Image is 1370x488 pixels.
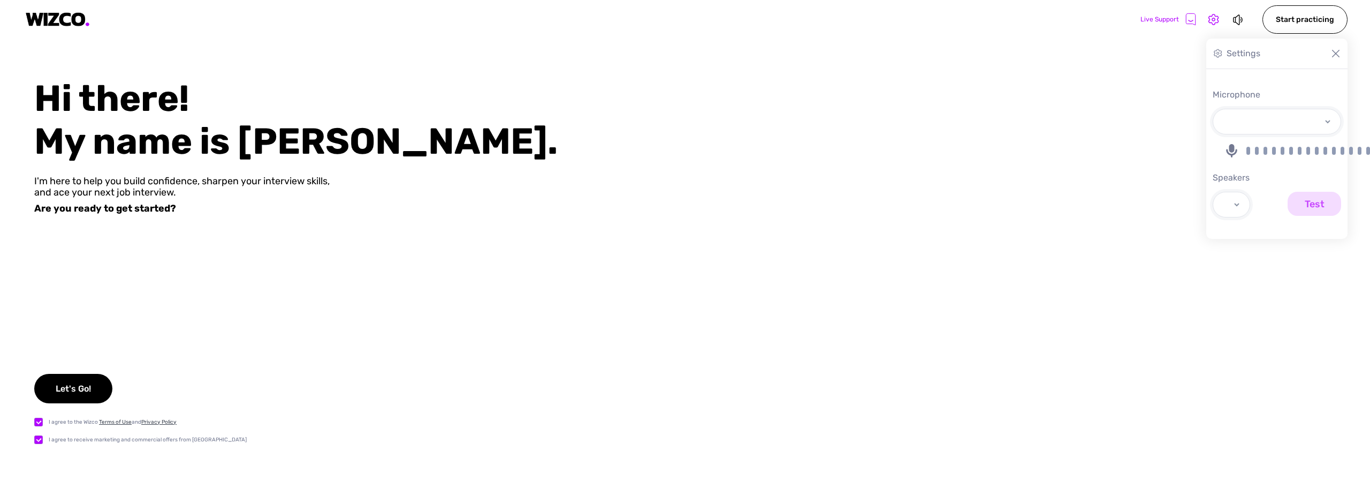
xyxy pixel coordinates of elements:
input: Speakers [1288,192,1341,216]
div: I agree to receive marketing and commercial offers from [GEOGRAPHIC_DATA] [49,436,247,444]
div: I agree to the Wizco and [49,418,177,426]
div: Live Support [1140,13,1196,26]
div: Hi there! My name is [PERSON_NAME]. [34,77,1370,163]
div: Speakers [1213,171,1341,184]
select: Speakers [1213,192,1241,217]
a: Privacy Policy [141,419,177,425]
div: I'm here to help you build confidence, sharpen your interview skills, and ace your next job inter... [34,176,330,198]
div: Microphone [1213,88,1341,101]
div: Are you ready to get started? [34,203,176,214]
div: Settings [1227,47,1260,60]
div: Start practicing [1262,5,1348,34]
div: Let's Go! [34,374,112,403]
select: Microphone [1213,109,1332,134]
a: Terms of Use [99,419,132,425]
img: close_gray.23f23610.svg [1330,48,1341,59]
img: logo [26,12,90,27]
